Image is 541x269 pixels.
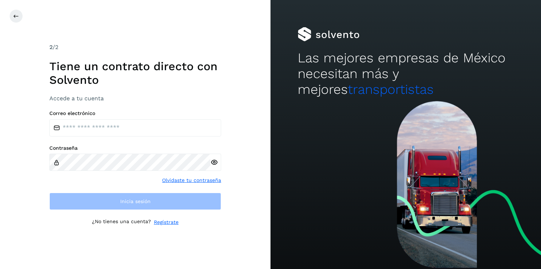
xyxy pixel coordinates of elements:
button: Inicia sesión [49,193,221,210]
label: Contraseña [49,145,221,151]
span: 2 [49,44,53,51]
a: Olvidaste tu contraseña [162,177,221,184]
span: Inicia sesión [120,199,151,204]
p: ¿No tienes una cuenta? [92,218,151,226]
h3: Accede a tu cuenta [49,95,221,102]
h1: Tiene un contrato directo con Solvento [49,59,221,87]
label: Correo electrónico [49,110,221,116]
h2: Las mejores empresas de México necesitan más y mejores [298,50,514,98]
span: transportistas [348,82,434,97]
a: Regístrate [154,218,179,226]
div: /2 [49,43,221,52]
